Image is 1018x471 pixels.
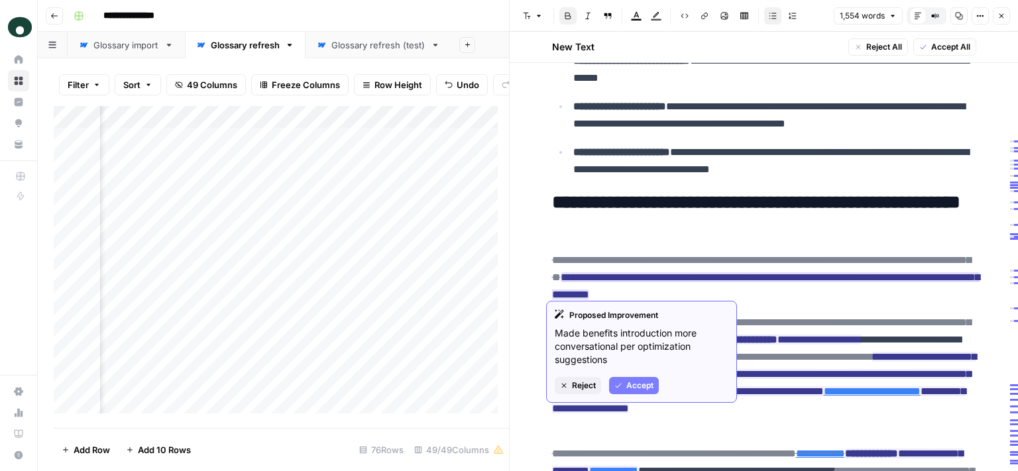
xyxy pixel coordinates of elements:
[457,78,479,91] span: Undo
[8,70,29,91] a: Browse
[834,7,903,25] button: 1,554 words
[331,38,425,52] div: Glossary refresh (test)
[251,74,349,95] button: Freeze Columns
[8,49,29,70] a: Home
[840,10,885,22] span: 1,554 words
[8,134,29,155] a: Your Data
[913,38,976,56] button: Accept All
[552,40,594,54] h2: New Text
[93,38,159,52] div: Glossary import
[123,78,141,91] span: Sort
[8,15,32,39] img: Oyster Logo
[555,327,728,366] p: Made benefits introduction more conversational per optimization suggestions
[354,74,431,95] button: Row Height
[68,32,185,58] a: Glossary import
[409,439,509,460] div: 49/49 Columns
[848,38,908,56] button: Reject All
[166,74,246,95] button: 49 Columns
[8,11,29,44] button: Workspace: Oyster
[59,74,109,95] button: Filter
[306,32,451,58] a: Glossary refresh (test)
[211,38,280,52] div: Glossary refresh
[187,78,237,91] span: 49 Columns
[436,74,488,95] button: Undo
[8,445,29,466] button: Help + Support
[185,32,306,58] a: Glossary refresh
[115,74,161,95] button: Sort
[609,377,659,394] button: Accept
[54,439,118,460] button: Add Row
[555,309,728,321] div: Proposed Improvement
[8,423,29,445] a: Learning Hub
[931,41,970,53] span: Accept All
[68,78,89,91] span: Filter
[8,91,29,113] a: Insights
[866,41,902,53] span: Reject All
[555,377,601,394] button: Reject
[138,443,191,456] span: Add 10 Rows
[118,439,199,460] button: Add 10 Rows
[354,439,409,460] div: 76 Rows
[8,402,29,423] a: Usage
[626,380,653,392] span: Accept
[74,443,110,456] span: Add Row
[8,113,29,134] a: Opportunities
[374,78,422,91] span: Row Height
[572,380,596,392] span: Reject
[272,78,340,91] span: Freeze Columns
[8,381,29,402] a: Settings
